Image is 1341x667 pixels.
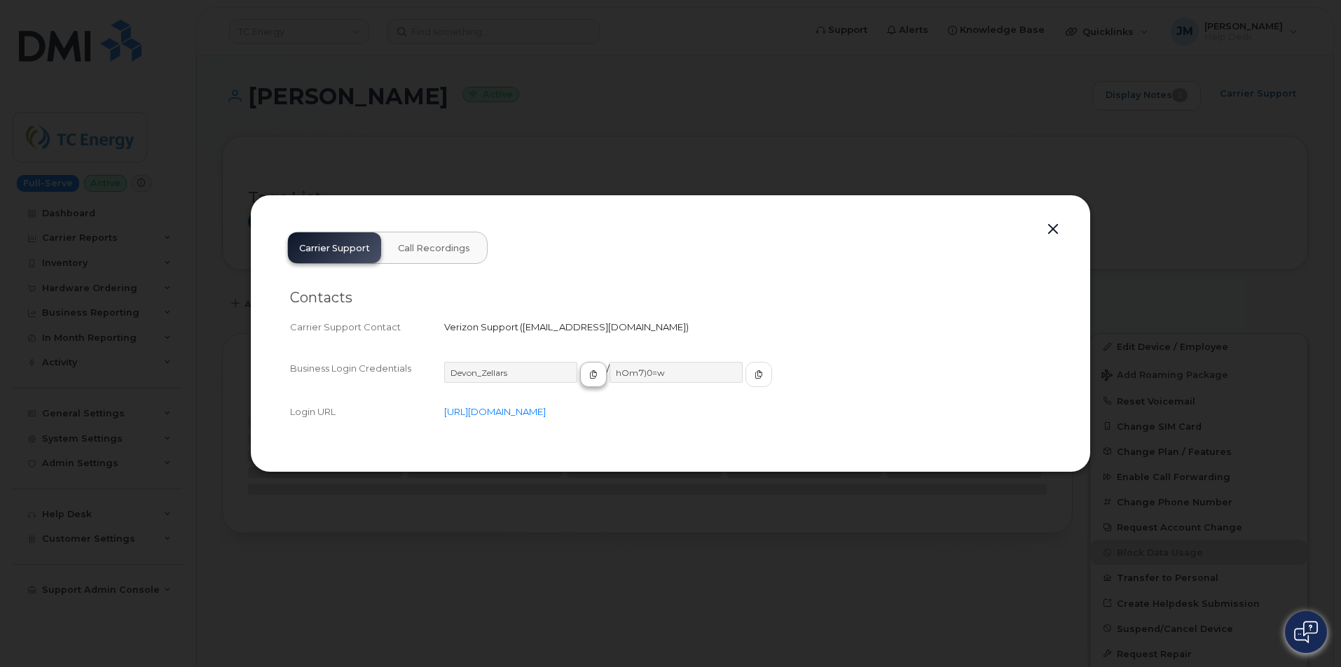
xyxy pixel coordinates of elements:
button: copy to clipboard [580,362,607,387]
span: Verizon Support [444,321,518,332]
img: Open chat [1294,621,1318,643]
span: [EMAIL_ADDRESS][DOMAIN_NAME] [523,321,686,332]
div: Business Login Credentials [290,362,444,400]
h2: Contacts [290,289,1051,307]
button: copy to clipboard [745,362,772,387]
span: Call Recordings [398,243,470,254]
div: Carrier Support Contact [290,321,444,334]
div: / [444,362,1051,400]
div: Login URL [290,405,444,419]
a: [URL][DOMAIN_NAME] [444,406,546,417]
